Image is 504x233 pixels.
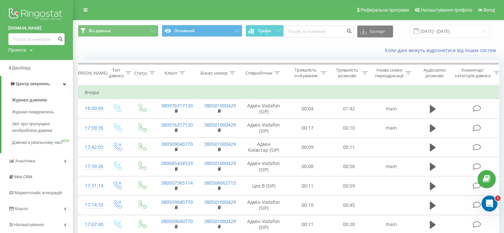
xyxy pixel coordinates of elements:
[134,70,147,76] div: Статус
[204,218,236,224] a: 380501000429
[12,139,62,146] span: Дзвінки в реальному часі
[328,138,370,157] td: 00:11
[161,180,193,186] a: 380507365114
[12,94,73,106] a: Журнал дзвінків
[12,97,47,103] span: Журнал дзвінків
[204,102,236,109] a: 380501000429
[293,67,319,79] div: Тривалість очікування
[16,81,50,86] span: Центр звернень
[328,196,370,215] td: 00:45
[420,7,472,13] span: Налаштування профілю
[200,70,228,76] div: Бізнес номер
[495,196,500,201] span: 1
[1,76,73,92] a: Центр звернень
[8,7,65,23] img: Ringostat logo
[370,99,413,118] td: main
[287,196,328,215] td: 00:10
[328,157,370,176] td: 00:56
[204,180,236,186] a: 380506662715
[15,190,62,195] span: Маркетплейс інтеграцій
[241,176,287,196] td: Цех B (SIP)
[241,157,287,176] td: Адмін Vodafon (SIP)
[361,7,409,13] span: Реферальна програма
[370,157,413,176] td: main
[258,29,271,33] span: Графік
[109,67,124,79] div: Тип дзвінка
[483,7,495,13] span: Вихід
[12,106,73,118] a: Журнал повідомлень
[287,157,328,176] td: 00:08
[78,25,158,37] button: Всі дзвінки
[287,176,328,196] td: 00:11
[287,118,328,138] td: 00:17
[284,26,354,37] input: Пошук за номером
[14,222,44,227] span: Налаштування
[12,65,30,70] span: Дашборд
[328,118,370,138] td: 00:10
[85,179,98,192] div: 17:31:14
[453,67,492,79] div: Коментар/категорія дзвінка
[328,99,370,118] td: 01:42
[370,118,413,138] td: main
[204,160,236,166] a: 380501000429
[246,25,284,37] button: Графік
[241,196,287,215] td: Адмін Vodafon (SIP)
[85,160,98,173] div: 17:39:26
[85,141,98,154] div: 17:42:03
[385,47,499,53] a: Коли дані можуть відрізнятися вiд інших систем
[15,158,35,163] span: Аналiтика
[165,70,177,76] div: Клієнт
[241,118,287,138] td: Адмін Vodafon (SIP)
[15,206,28,211] span: Кошти
[204,199,236,205] a: 380501000429
[89,28,111,33] span: Всі дзвінки
[481,196,497,211] iframe: Intercom live chat
[419,67,451,79] div: Аудіозапис розмови
[375,67,404,79] div: Назва схеми переадресації
[12,109,54,115] span: Журнал повідомлень
[8,47,26,53] div: Проекти
[241,138,287,157] td: Адмін Київстар (SIP)
[161,122,193,128] a: 380976317120
[161,218,193,224] a: 380509040770
[78,86,502,99] td: Вчора
[204,122,236,128] a: 380501000429
[161,199,193,205] a: 380509040770
[204,141,236,147] a: 380501000429
[357,26,393,37] button: Експорт
[241,99,287,118] td: Адмін Vodafon (SIP)
[161,102,193,109] a: 380976317120
[8,25,65,31] a: [DOMAIN_NAME]
[287,138,328,157] td: 00:09
[12,121,70,134] span: Звіт про пропущені необроблені дзвінки
[12,137,73,148] a: Дзвінки в реальному часіNEW
[287,99,328,118] td: 00:04
[74,70,107,76] div: [PERSON_NAME]
[8,33,65,45] input: Пошук за номером
[162,25,242,37] button: Основний
[161,141,193,147] a: 380509040770
[85,102,98,115] div: 18:00:09
[245,70,272,76] div: Співробітник
[161,160,193,166] a: 380685458533
[14,174,32,179] span: Mini CRM
[12,118,73,137] a: Звіт про пропущені необроблені дзвінки
[85,218,98,231] div: 17:07:40
[328,176,370,196] td: 00:59
[85,199,98,211] div: 17:14:33
[85,122,98,135] div: 17:59:35
[334,67,360,79] div: Тривалість розмови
